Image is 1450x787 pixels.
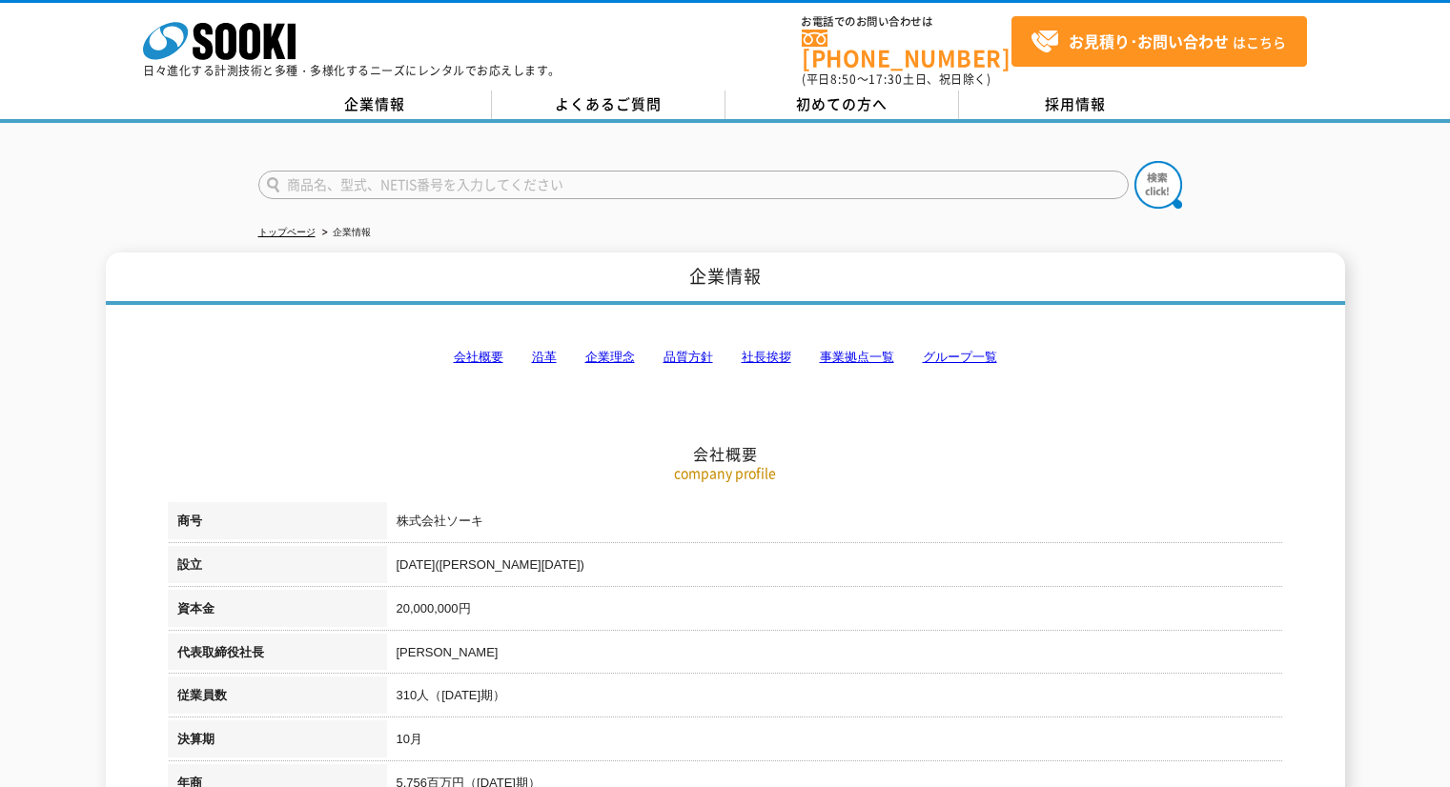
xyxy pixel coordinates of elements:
[387,720,1283,764] td: 10月
[830,71,857,88] span: 8:50
[387,502,1283,546] td: 株式会社ソーキ
[387,546,1283,590] td: [DATE]([PERSON_NAME][DATE])
[387,634,1283,677] td: [PERSON_NAME]
[492,91,725,119] a: よくあるご質問
[1011,16,1307,67] a: お見積り･お問い合わせはこちら
[387,676,1283,720] td: 310人（[DATE]期）
[387,590,1283,634] td: 20,000,000円
[802,71,990,88] span: (平日 ～ 土日、祝日除く)
[168,634,387,677] th: 代表取締役社長
[802,16,1011,28] span: お電話でのお問い合わせは
[318,223,371,243] li: 企業情報
[258,171,1129,199] input: 商品名、型式、NETIS番号を入力してください
[258,91,492,119] a: 企業情報
[1134,161,1182,209] img: btn_search.png
[258,227,316,237] a: トップページ
[168,502,387,546] th: 商号
[923,350,997,364] a: グループ一覧
[143,65,561,76] p: 日々進化する計測技術と多種・多様化するニーズにレンタルでお応えします。
[168,463,1283,483] p: company profile
[454,350,503,364] a: 会社概要
[802,30,1011,69] a: [PHONE_NUMBER]
[959,91,1193,119] a: 採用情報
[820,350,894,364] a: 事業拠点一覧
[796,93,888,114] span: 初めての方へ
[868,71,903,88] span: 17:30
[1069,30,1229,52] strong: お見積り･お問い合わせ
[168,676,387,720] th: 従業員数
[168,720,387,764] th: 決算期
[168,546,387,590] th: 設立
[664,350,713,364] a: 品質方針
[532,350,557,364] a: 沿革
[168,590,387,634] th: 資本金
[585,350,635,364] a: 企業理念
[106,252,1345,305] h1: 企業情報
[742,350,791,364] a: 社長挨拶
[168,253,1283,464] h2: 会社概要
[725,91,959,119] a: 初めての方へ
[1031,28,1286,56] span: はこちら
